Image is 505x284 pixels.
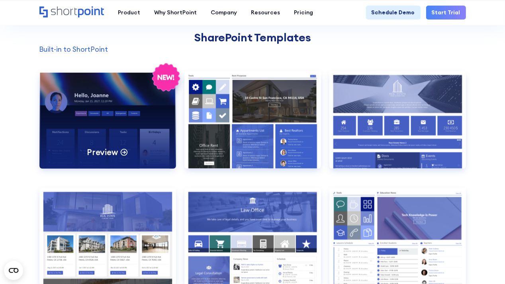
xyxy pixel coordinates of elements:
[426,6,466,19] a: Start Trial
[329,71,466,180] a: Documents 2
[251,8,280,17] div: Resources
[204,6,244,19] a: Company
[362,192,505,284] iframe: Chat Widget
[287,6,320,19] a: Pricing
[39,71,176,180] a: CommunicationPreview
[294,8,313,17] div: Pricing
[244,6,287,19] a: Resources
[39,31,466,44] h2: SharePoint Templates
[118,8,140,17] div: Product
[147,6,204,19] a: Why ShortPoint
[39,6,104,18] a: Home
[111,6,147,19] a: Product
[4,261,23,280] button: Open CMP widget
[87,147,118,158] p: Preview
[39,44,466,54] p: Built-in to ShortPoint
[211,8,237,17] div: Company
[366,6,421,19] a: Schedule Demo
[154,8,197,17] div: Why ShortPoint
[184,71,321,180] a: Documents 1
